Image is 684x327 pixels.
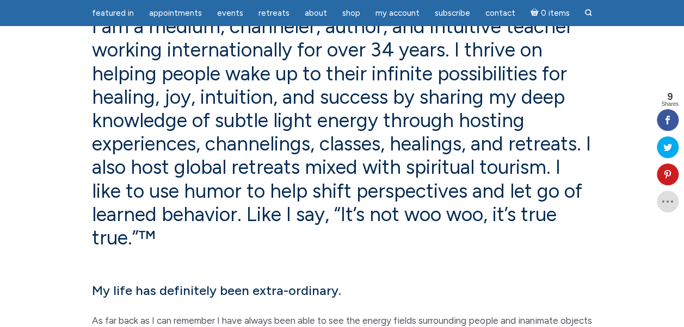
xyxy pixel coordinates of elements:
[540,9,569,17] span: 0 items
[305,8,327,18] span: About
[211,3,250,24] a: Events
[524,2,576,24] a: Cart0 items
[92,282,341,298] span: My life has definitely been extra-ordinary.
[435,8,470,18] span: Subscribe
[342,8,360,18] span: Shop
[217,8,243,18] span: Events
[252,3,296,24] a: Retreats
[258,8,289,18] span: Retreats
[485,8,515,18] span: Contact
[661,92,679,102] span: 9
[531,8,541,18] i: Cart
[298,3,334,24] a: About
[336,3,367,24] a: Shop
[85,3,140,24] a: featured in
[149,8,202,18] span: Appointments
[428,3,477,24] a: Subscribe
[143,3,208,24] a: Appointments
[92,15,593,249] h4: I am a medium, channeler, author, and intuitive teacher working internationally for over 34 years...
[661,102,679,107] span: Shares
[375,8,420,18] span: My Account
[479,3,522,24] a: Contact
[369,3,426,24] a: My Account
[92,8,134,18] span: featured in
